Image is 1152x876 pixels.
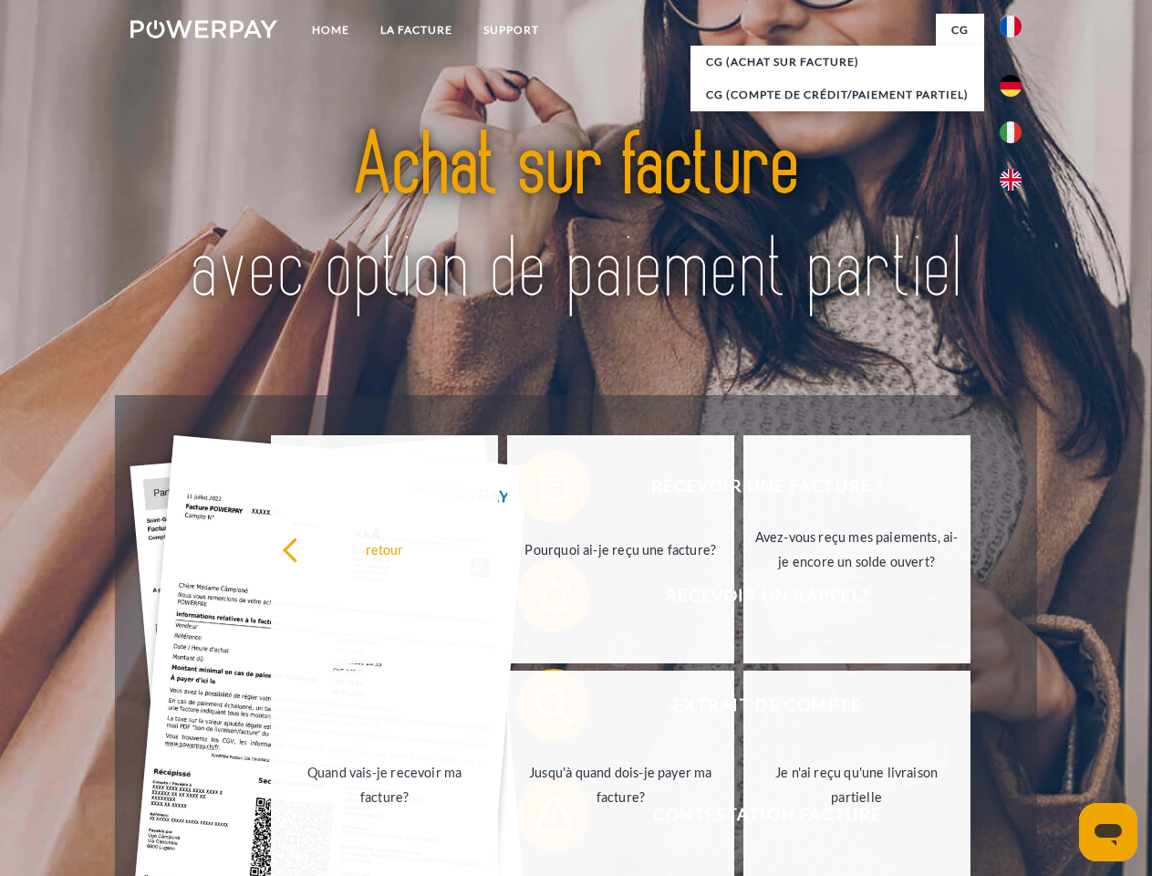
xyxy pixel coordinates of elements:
[1000,121,1022,143] img: it
[754,525,960,574] div: Avez-vous reçu mes paiements, ai-je encore un solde ouvert?
[468,14,555,47] a: Support
[754,760,960,809] div: Je n'ai reçu qu'une livraison partielle
[282,537,487,561] div: retour
[1000,75,1022,97] img: de
[174,88,978,349] img: title-powerpay_fr.svg
[743,435,970,663] a: Avez-vous reçu mes paiements, ai-je encore un solde ouvert?
[365,14,468,47] a: LA FACTURE
[282,760,487,809] div: Quand vais-je recevoir ma facture?
[1000,16,1022,37] img: fr
[1000,169,1022,191] img: en
[690,46,984,78] a: CG (achat sur facture)
[518,537,723,561] div: Pourquoi ai-je reçu une facture?
[296,14,365,47] a: Home
[690,78,984,111] a: CG (Compte de crédit/paiement partiel)
[1079,803,1137,861] iframe: Bouton de lancement de la fenêtre de messagerie
[936,14,984,47] a: CG
[130,20,277,38] img: logo-powerpay-white.svg
[518,760,723,809] div: Jusqu'à quand dois-je payer ma facture?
